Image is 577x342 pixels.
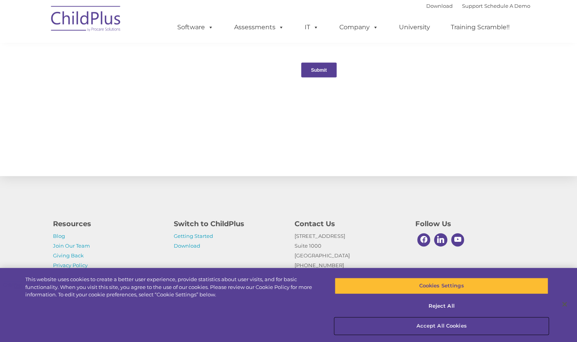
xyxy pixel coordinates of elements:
a: Youtube [449,231,466,248]
p: [STREET_ADDRESS] Suite 1000 [GEOGRAPHIC_DATA] [PHONE_NUMBER] [295,231,404,280]
a: Download [174,243,200,249]
a: Company [332,19,386,35]
h4: Contact Us [295,218,404,229]
a: Training Scramble!! [443,19,517,35]
h4: Follow Us [415,218,524,229]
button: Reject All [335,298,548,314]
img: ChildPlus by Procare Solutions [47,0,125,39]
button: Cookies Settings [335,278,548,294]
a: University [391,19,438,35]
a: Blog [53,233,65,239]
a: Privacy Policy [53,262,88,268]
a: Support [462,3,483,9]
font: | [426,3,530,9]
a: Linkedin [432,231,449,248]
a: Giving Back [53,252,84,259]
h4: Resources [53,218,162,229]
a: Getting Started [174,233,213,239]
a: IT [297,19,326,35]
a: Assessments [226,19,292,35]
div: This website uses cookies to create a better user experience, provide statistics about user visit... [25,276,318,299]
a: Schedule A Demo [484,3,530,9]
a: Software [169,19,221,35]
span: Phone number [108,83,141,89]
a: Join Our Team [53,243,90,249]
button: Accept All Cookies [335,318,548,334]
a: Facebook [415,231,432,248]
h4: Switch to ChildPlus [174,218,283,229]
a: Download [426,3,453,9]
span: Last name [108,51,132,57]
button: Close [556,296,573,313]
